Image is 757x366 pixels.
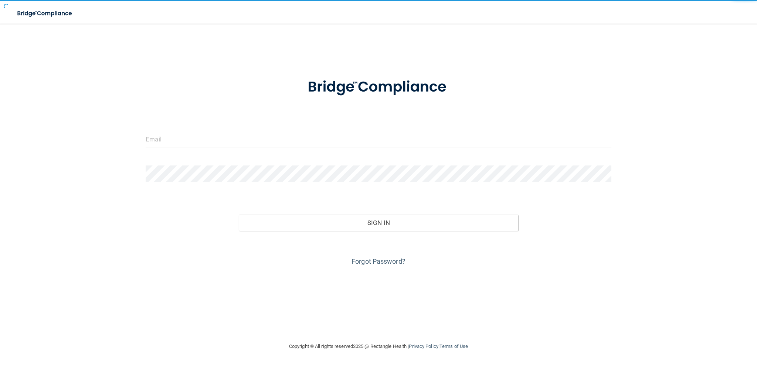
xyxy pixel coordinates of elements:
img: bridge_compliance_login_screen.278c3ca4.svg [11,6,79,21]
div: Copyright © All rights reserved 2025 @ Rectangle Health | | [244,335,513,358]
button: Sign In [239,215,518,231]
input: Email [146,131,611,147]
a: Terms of Use [439,343,468,349]
img: bridge_compliance_login_screen.278c3ca4.svg [292,68,465,106]
a: Forgot Password? [352,257,405,265]
a: Privacy Policy [409,343,438,349]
